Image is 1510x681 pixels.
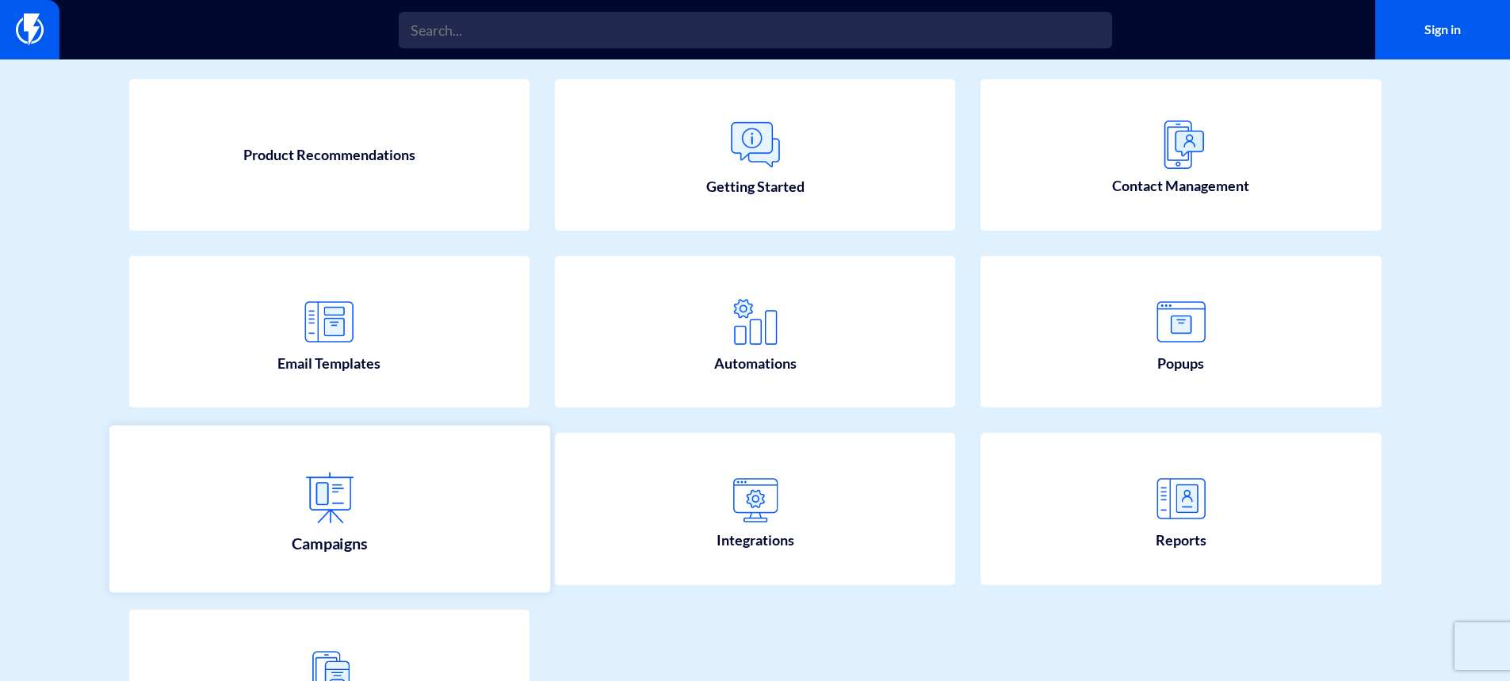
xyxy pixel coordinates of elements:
[277,354,380,374] span: Email Templates
[981,256,1382,408] a: Popups
[109,425,549,592] a: Campaigns
[981,433,1382,585] a: Reports
[399,12,1112,48] input: Search...
[717,530,794,551] span: Integrations
[243,145,415,166] span: Product Recommendations
[129,79,530,231] a: Product Recommendations
[129,256,530,408] a: Email Templates
[291,533,367,555] span: Campaigns
[1112,176,1249,197] span: Contact Management
[555,79,956,231] a: Getting Started
[555,256,956,408] a: Automations
[555,433,956,585] a: Integrations
[1157,354,1204,374] span: Popups
[714,354,797,374] span: Automations
[706,177,805,197] span: Getting Started
[1156,530,1206,551] span: Reports
[981,79,1382,231] a: Contact Management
